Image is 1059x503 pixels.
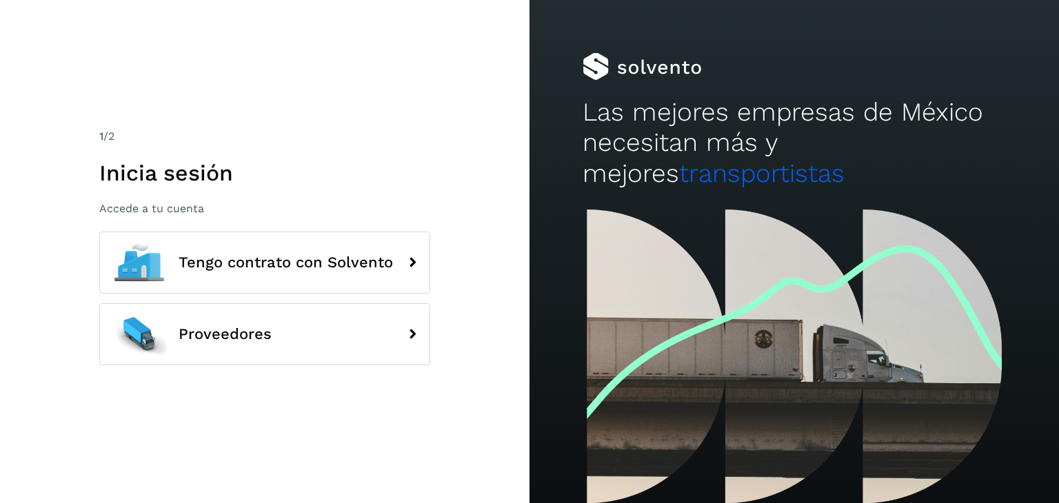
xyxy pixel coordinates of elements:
h2: Las mejores empresas de México necesitan más y mejores [583,97,1006,189]
span: Proveedores [179,326,272,342]
span: transportistas [679,158,845,188]
p: Accede a tu cuenta [99,202,430,215]
span: Tengo contrato con Solvento [179,254,393,271]
h1: Inicia sesión [99,160,430,186]
button: Tengo contrato con Solvento [99,232,430,294]
div: /2 [99,128,430,145]
span: 1 [99,130,103,143]
button: Proveedores [99,303,430,365]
